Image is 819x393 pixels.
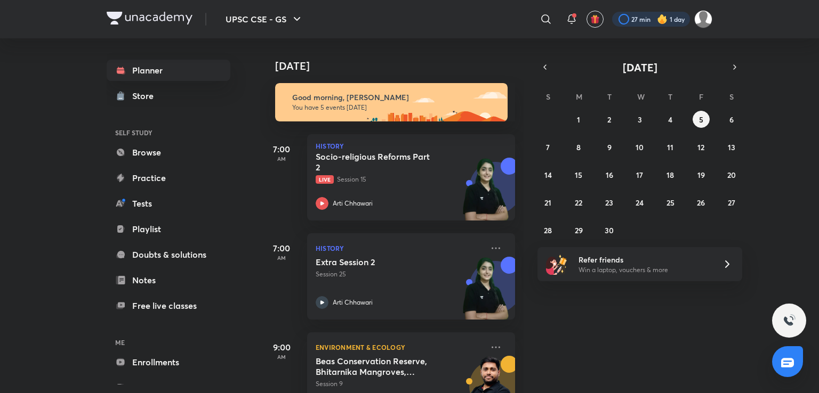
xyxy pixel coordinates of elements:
button: September 4, 2025 [662,111,679,128]
abbr: September 4, 2025 [668,114,672,125]
h5: Beas Conservation Reserve, Bhitarnika Mangroves, Chandra Taal, Bird Sanctuaries & Project Elephan [316,356,448,377]
button: September 26, 2025 [693,194,710,211]
abbr: September 13, 2025 [728,142,735,152]
abbr: September 27, 2025 [728,198,735,208]
abbr: September 2, 2025 [607,114,611,125]
abbr: Monday [576,92,582,102]
p: History [316,143,507,149]
abbr: September 16, 2025 [606,170,613,180]
abbr: September 14, 2025 [544,170,552,180]
button: September 20, 2025 [723,166,740,183]
button: avatar [587,11,604,28]
div: Store [132,89,160,102]
button: September 29, 2025 [570,222,587,239]
h5: Socio-religious Reforms Part 2 [316,151,448,173]
img: avatar [590,14,600,24]
button: September 22, 2025 [570,194,587,211]
button: September 27, 2025 [723,194,740,211]
abbr: September 3, 2025 [638,114,642,125]
abbr: September 20, 2025 [727,170,736,180]
span: [DATE] [623,60,657,75]
button: September 25, 2025 [662,194,679,211]
button: September 8, 2025 [570,138,587,155]
abbr: September 21, 2025 [544,198,551,208]
button: September 15, 2025 [570,166,587,183]
p: AM [260,155,303,162]
button: September 24, 2025 [631,194,648,211]
button: [DATE] [552,60,727,75]
a: Company Logo [107,12,192,27]
h6: SELF STUDY [107,124,230,142]
button: September 19, 2025 [693,166,710,183]
abbr: September 25, 2025 [667,198,675,208]
button: September 30, 2025 [601,222,618,239]
p: History [316,242,483,255]
abbr: September 12, 2025 [697,142,704,152]
a: Practice [107,167,230,189]
abbr: September 9, 2025 [607,142,612,152]
h6: ME [107,333,230,351]
img: referral [546,253,567,275]
a: Enrollments [107,351,230,373]
h5: 7:00 [260,242,303,255]
abbr: September 1, 2025 [577,114,580,125]
abbr: September 28, 2025 [544,225,552,235]
a: Free live classes [107,295,230,316]
span: Live [316,175,334,184]
abbr: September 8, 2025 [576,142,581,152]
p: Win a laptop, vouchers & more [579,265,710,275]
img: saarthak [694,10,712,28]
button: September 23, 2025 [601,194,618,211]
abbr: Tuesday [607,92,612,102]
abbr: Thursday [668,92,672,102]
img: unacademy [456,257,515,330]
p: AM [260,255,303,261]
button: September 6, 2025 [723,111,740,128]
abbr: September 23, 2025 [605,198,613,208]
abbr: September 10, 2025 [636,142,644,152]
button: September 17, 2025 [631,166,648,183]
abbr: September 19, 2025 [697,170,705,180]
button: September 21, 2025 [540,194,557,211]
abbr: September 17, 2025 [636,170,643,180]
img: Company Logo [107,12,192,24]
a: Planner [107,60,230,81]
button: September 16, 2025 [601,166,618,183]
p: AM [260,354,303,360]
button: September 18, 2025 [662,166,679,183]
abbr: September 15, 2025 [575,170,582,180]
p: Session 25 [316,269,483,279]
a: Playlist [107,218,230,240]
abbr: September 22, 2025 [575,198,582,208]
h6: Good morning, [PERSON_NAME] [292,93,498,102]
abbr: September 7, 2025 [546,142,550,152]
button: September 12, 2025 [693,138,710,155]
abbr: September 11, 2025 [667,142,673,152]
a: Notes [107,269,230,291]
abbr: Saturday [729,92,734,102]
button: September 5, 2025 [693,111,710,128]
p: Session 9 [316,379,483,389]
h5: Extra Session 2 [316,257,448,267]
abbr: Friday [699,92,703,102]
abbr: September 26, 2025 [697,198,705,208]
button: September 7, 2025 [540,138,557,155]
p: You have 5 events [DATE] [292,103,498,112]
p: Arti Chhawari [333,199,373,208]
abbr: Wednesday [637,92,645,102]
button: September 1, 2025 [570,111,587,128]
img: streak [657,14,668,24]
button: September 13, 2025 [723,138,740,155]
a: Browse [107,142,230,163]
button: September 3, 2025 [631,111,648,128]
a: Tests [107,193,230,214]
button: September 2, 2025 [601,111,618,128]
abbr: September 6, 2025 [729,114,734,125]
abbr: September 24, 2025 [636,198,644,208]
p: Arti Chhawari [333,298,373,307]
p: Session 15 [316,175,483,184]
button: UPSC CSE - GS [219,9,310,30]
abbr: September 5, 2025 [699,114,703,125]
abbr: September 18, 2025 [667,170,674,180]
h6: Refer friends [579,254,710,265]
